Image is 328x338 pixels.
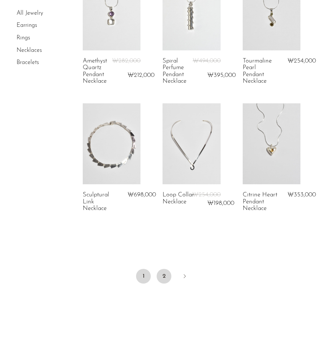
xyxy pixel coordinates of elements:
[207,200,234,206] span: ₩198,000
[193,58,221,64] span: ₩494,000
[177,269,192,285] a: Next
[192,192,221,198] span: ₩254,000
[288,58,316,64] span: ₩254,000
[163,58,199,85] a: Spiral Perfume Pendant Necklace
[288,192,316,198] span: ₩353,000
[128,192,156,198] span: ₩698,000
[243,192,279,212] a: Citrine Heart Pendant Necklace
[83,192,119,212] a: Sculptural Link Necklace
[17,35,30,41] a: Rings
[17,60,39,65] a: Bracelets
[128,72,154,78] span: ₩212,000
[112,58,140,64] span: ₩282,000
[157,269,171,284] a: 2
[17,23,37,29] a: Earrings
[17,47,42,53] a: Necklaces
[83,58,119,85] a: Amethyst Quartz Pendant Necklace
[136,269,151,284] span: 1
[207,72,236,78] span: ₩395,000
[17,10,43,16] a: All Jewelry
[163,192,199,207] a: Loop Collar Necklace
[243,58,279,85] a: Tourmaline Pearl Pendant Necklace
